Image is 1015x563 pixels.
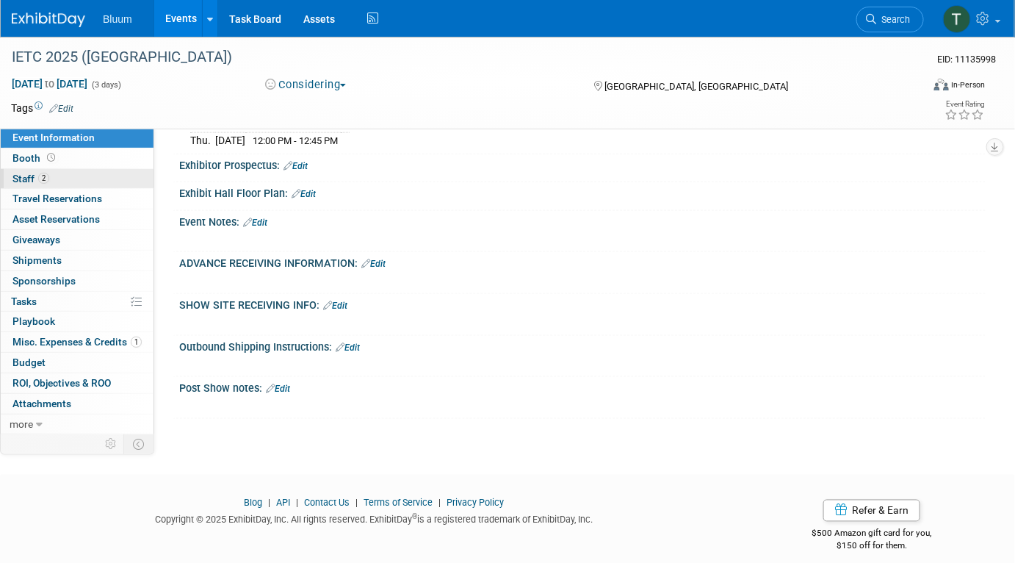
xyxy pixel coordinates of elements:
[1,373,153,393] a: ROI, Objectives & ROO
[12,356,46,368] span: Budget
[292,498,302,509] span: |
[1,128,153,148] a: Event Information
[103,13,132,25] span: Bluum
[1,292,153,312] a: Tasks
[1,251,153,270] a: Shipments
[352,498,361,509] span: |
[43,78,57,90] span: to
[38,173,49,184] span: 2
[7,44,903,71] div: IETC 2025 ([GEOGRAPHIC_DATA])
[856,7,924,32] a: Search
[12,132,95,143] span: Event Information
[179,294,986,313] div: SHOW SITE RECEIVING INFO:
[1,271,153,291] a: Sponsorships
[276,498,290,509] a: API
[12,213,100,225] span: Asset Reservations
[336,343,360,353] a: Edit
[131,337,142,348] span: 1
[938,54,997,65] span: Event ID: 11135998
[12,275,76,287] span: Sponsorships
[1,415,153,434] a: more
[945,101,985,108] div: Event Rating
[179,154,986,173] div: Exhibitor Prospectus:
[943,5,971,33] img: Taylor Bradley
[179,336,986,355] div: Outbound Shipping Instructions:
[1,189,153,209] a: Travel Reservations
[11,295,37,307] span: Tasks
[759,518,986,552] div: $500 Amazon gift card for you,
[1,312,153,331] a: Playbook
[364,498,433,509] a: Terms of Service
[179,252,986,271] div: ADVANCE RECEIVING INFORMATION:
[12,173,49,184] span: Staff
[12,254,62,266] span: Shipments
[934,79,949,90] img: Format-Inperson.png
[179,211,986,230] div: Event Notes:
[12,336,142,348] span: Misc. Expenses & Credits
[1,169,153,189] a: Staff2
[1,332,153,352] a: Misc. Expenses & Credits1
[1,209,153,229] a: Asset Reservations
[243,218,267,228] a: Edit
[90,80,121,90] span: (3 days)
[264,498,274,509] span: |
[11,510,737,527] div: Copyright © 2025 ExhibitDay, Inc. All rights reserved. ExhibitDay is a registered trademark of Ex...
[253,135,338,146] span: 12:00 PM - 12:45 PM
[823,500,920,522] a: Refer & Earn
[842,76,986,98] div: Event Format
[244,498,262,509] a: Blog
[759,540,986,553] div: $150 off for them.
[124,434,154,453] td: Toggle Event Tabs
[412,513,417,521] sup: ®
[12,193,102,204] span: Travel Reservations
[98,434,124,453] td: Personalize Event Tab Strip
[260,77,352,93] button: Considering
[44,152,58,163] span: Booth not reserved yet
[215,133,245,148] td: [DATE]
[361,259,386,269] a: Edit
[179,182,986,201] div: Exhibit Hall Floor Plan:
[304,498,350,509] a: Contact Us
[876,14,910,25] span: Search
[605,81,789,92] span: [GEOGRAPHIC_DATA], [GEOGRAPHIC_DATA]
[283,161,308,171] a: Edit
[190,133,215,148] td: Thu.
[12,152,58,164] span: Booth
[1,394,153,414] a: Attachments
[12,234,60,245] span: Giveaways
[12,377,111,389] span: ROI, Objectives & ROO
[323,301,347,311] a: Edit
[1,230,153,250] a: Giveaways
[179,377,986,396] div: Post Show notes:
[12,315,55,327] span: Playbook
[447,498,504,509] a: Privacy Policy
[1,148,153,168] a: Booth
[12,398,71,409] span: Attachments
[12,12,85,27] img: ExhibitDay
[292,189,316,199] a: Edit
[951,79,986,90] div: In-Person
[10,418,33,430] span: more
[435,498,444,509] span: |
[1,353,153,373] a: Budget
[266,384,290,394] a: Edit
[49,104,73,114] a: Edit
[11,77,88,90] span: [DATE] [DATE]
[11,101,73,115] td: Tags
